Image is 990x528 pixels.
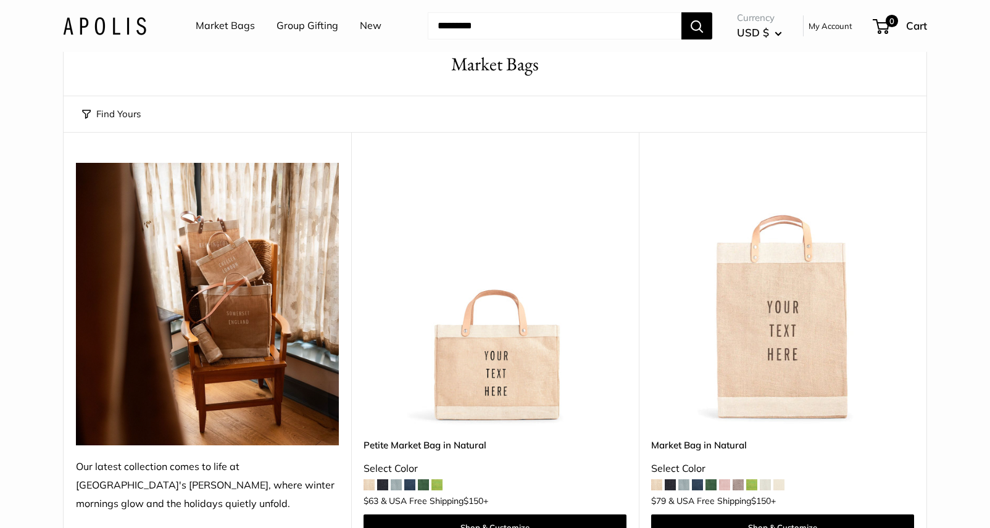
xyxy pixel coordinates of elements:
[651,460,914,478] div: Select Color
[906,19,927,32] span: Cart
[874,16,927,36] a: 0 Cart
[886,15,898,27] span: 0
[651,495,666,506] span: $79
[82,51,908,78] h1: Market Bags
[651,163,914,426] a: Market Bag in NaturalMarket Bag in Natural
[737,26,769,39] span: USD $
[651,438,914,452] a: Market Bag in Natural
[364,495,378,506] span: $63
[76,458,339,513] div: Our latest collection comes to life at [GEOGRAPHIC_DATA]'s [PERSON_NAME], where winter mornings g...
[737,9,782,27] span: Currency
[364,438,626,452] a: Petite Market Bag in Natural
[277,17,338,35] a: Group Gifting
[737,23,782,43] button: USD $
[668,497,776,505] span: & USA Free Shipping +
[651,163,914,426] img: Market Bag in Natural
[381,497,488,505] span: & USA Free Shipping +
[751,495,771,506] span: $150
[428,12,681,39] input: Search...
[364,163,626,426] a: Petite Market Bag in NaturalPetite Market Bag in Natural
[76,163,339,445] img: Our latest collection comes to life at UK's Estelle Manor, where winter mornings glow and the hol...
[360,17,381,35] a: New
[681,12,712,39] button: Search
[82,105,141,123] button: Find Yours
[464,495,483,506] span: $150
[196,17,255,35] a: Market Bags
[809,19,852,33] a: My Account
[364,163,626,426] img: Petite Market Bag in Natural
[63,17,146,35] img: Apolis
[364,460,626,478] div: Select Color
